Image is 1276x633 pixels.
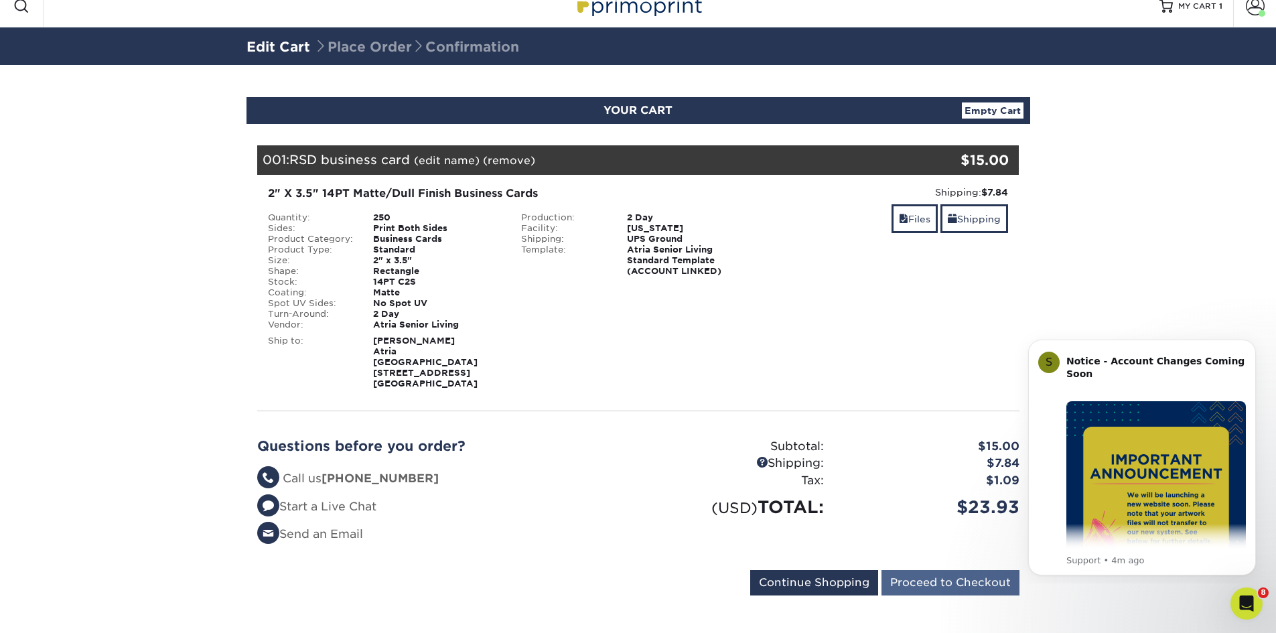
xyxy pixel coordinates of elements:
[775,186,1009,199] div: Shipping:
[511,212,617,223] div: Production:
[638,472,834,490] div: Tax:
[892,150,1009,170] div: $15.00
[962,102,1023,119] a: Empty Cart
[899,214,908,224] span: files
[1178,1,1216,12] span: MY CART
[246,39,310,55] a: Edit Cart
[511,234,617,244] div: Shipping:
[258,244,364,255] div: Product Type:
[258,255,364,266] div: Size:
[363,320,511,330] div: Atria Senior Living
[363,223,511,234] div: Print Both Sides
[511,223,617,234] div: Facility:
[258,223,364,234] div: Sides:
[834,494,1030,520] div: $23.93
[711,499,758,516] small: (USD)
[940,204,1008,233] a: Shipping
[257,470,628,488] li: Call us
[363,298,511,309] div: No Spot UV
[834,455,1030,472] div: $7.84
[258,277,364,287] div: Stock:
[257,527,363,541] a: Send an Email
[948,214,957,224] span: shipping
[322,472,439,485] strong: [PHONE_NUMBER]
[363,287,511,298] div: Matte
[363,255,511,266] div: 2" x 3.5"
[604,104,672,117] span: YOUR CART
[258,320,364,330] div: Vendor:
[1230,587,1263,620] iframe: Intercom live chat
[1258,587,1269,598] span: 8
[289,152,410,167] span: RSD business card
[363,277,511,287] div: 14PT C2S
[258,298,364,309] div: Spot UV Sides:
[881,570,1019,595] input: Proceed to Checkout
[363,234,511,244] div: Business Cards
[1219,1,1222,11] span: 1
[638,455,834,472] div: Shipping:
[617,244,765,277] div: Atria Senior Living Standard Template (ACCOUNT LINKED)
[892,204,938,233] a: Files
[314,39,519,55] span: Place Order Confirmation
[363,212,511,223] div: 250
[1008,328,1276,583] iframe: Intercom notifications message
[373,336,478,389] strong: [PERSON_NAME] Atria [GEOGRAPHIC_DATA] [STREET_ADDRESS] [GEOGRAPHIC_DATA]
[258,212,364,223] div: Quantity:
[258,336,364,389] div: Ship to:
[257,500,376,513] a: Start a Live Chat
[363,266,511,277] div: Rectangle
[258,309,364,320] div: Turn-Around:
[257,438,628,454] h2: Questions before you order?
[638,438,834,455] div: Subtotal:
[834,438,1030,455] div: $15.00
[617,234,765,244] div: UPS Ground
[258,266,364,277] div: Shape:
[363,244,511,255] div: Standard
[617,212,765,223] div: 2 Day
[511,244,617,277] div: Template:
[483,154,535,167] a: (remove)
[750,570,878,595] input: Continue Shopping
[981,187,1008,198] strong: $7.84
[257,145,892,175] div: 001:
[834,472,1030,490] div: $1.09
[268,186,755,202] div: 2" X 3.5" 14PT Matte/Dull Finish Business Cards
[258,287,364,298] div: Coating:
[258,234,364,244] div: Product Category:
[363,309,511,320] div: 2 Day
[617,223,765,234] div: [US_STATE]
[414,154,480,167] a: (edit name)
[638,494,834,520] div: TOTAL:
